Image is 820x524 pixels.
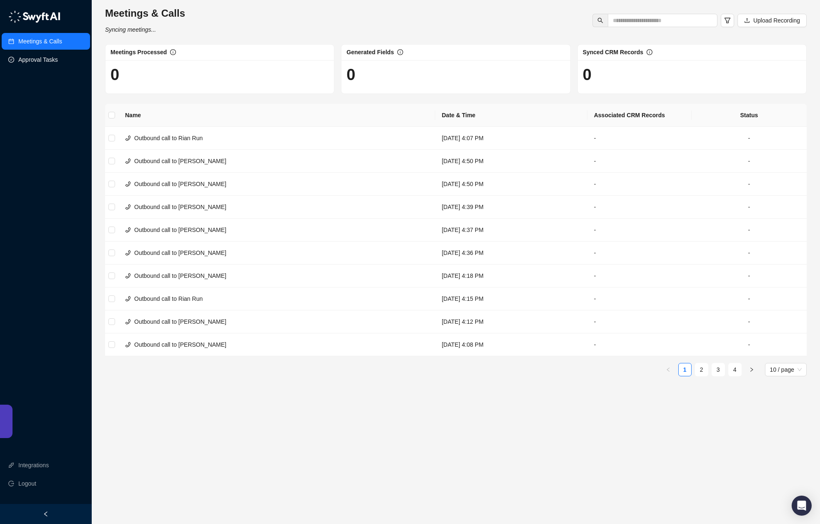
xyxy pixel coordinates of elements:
[583,65,801,84] h1: 0
[587,150,692,173] td: -
[692,196,807,219] td: -
[587,265,692,287] td: -
[749,367,754,372] span: right
[587,219,692,242] td: -
[346,65,565,84] h1: 0
[692,310,807,333] td: -
[125,135,131,141] span: phone
[435,219,587,242] td: [DATE] 4:37 PM
[587,310,692,333] td: -
[695,363,708,376] a: 2
[134,318,226,325] span: Outbound call to [PERSON_NAME]
[753,16,800,25] span: Upload Recording
[43,511,49,517] span: left
[692,287,807,310] td: -
[765,363,807,376] div: Page Size
[134,158,226,164] span: Outbound call to [PERSON_NAME]
[692,333,807,356] td: -
[692,173,807,196] td: -
[587,333,692,356] td: -
[134,341,226,348] span: Outbound call to [PERSON_NAME]
[8,10,60,23] img: logo-05li4sbe.png
[125,296,131,302] span: phone
[597,18,603,23] span: search
[662,363,675,376] li: Previous Page
[435,196,587,219] td: [DATE] 4:39 PM
[134,204,226,210] span: Outbound call to [PERSON_NAME]
[125,250,131,256] span: phone
[587,242,692,265] td: -
[662,363,675,376] button: left
[587,287,692,310] td: -
[587,127,692,150] td: -
[134,272,226,279] span: Outbound call to [PERSON_NAME]
[435,173,587,196] td: [DATE] 4:50 PM
[737,14,807,27] button: Upload Recording
[435,242,587,265] td: [DATE] 4:36 PM
[712,363,725,376] a: 3
[105,7,185,20] h3: Meetings & Calls
[125,204,131,210] span: phone
[134,181,226,187] span: Outbound call to [PERSON_NAME]
[745,363,758,376] li: Next Page
[692,242,807,265] td: -
[134,295,203,302] span: Outbound call to Rian Run
[692,150,807,173] td: -
[679,363,691,376] a: 1
[692,127,807,150] td: -
[18,33,62,50] a: Meetings & Calls
[125,181,131,187] span: phone
[125,273,131,279] span: phone
[8,481,14,486] span: logout
[134,135,203,141] span: Outbound call to Rian Run
[695,363,708,376] li: 2
[692,104,807,127] th: Status
[770,363,802,376] span: 10 / page
[692,265,807,287] td: -
[666,367,671,372] span: left
[435,287,587,310] td: [DATE] 4:15 PM
[435,127,587,150] td: [DATE] 4:07 PM
[170,49,176,55] span: info-circle
[647,49,652,55] span: info-circle
[745,363,758,376] button: right
[110,65,329,84] h1: 0
[105,26,156,33] i: Syncing meetings...
[118,104,435,127] th: Name
[397,49,403,55] span: info-circle
[583,49,643,55] span: Synced CRM Records
[125,227,131,233] span: phone
[587,104,692,127] th: Associated CRM Records
[435,104,587,127] th: Date & Time
[125,158,131,164] span: phone
[744,18,750,23] span: upload
[435,333,587,356] td: [DATE] 4:08 PM
[125,319,131,325] span: phone
[792,496,812,516] div: Open Intercom Messenger
[435,310,587,333] td: [DATE] 4:12 PM
[692,219,807,242] td: -
[346,49,394,55] span: Generated Fields
[18,51,58,68] a: Approval Tasks
[110,49,167,55] span: Meetings Processed
[18,457,49,474] a: Integrations
[435,265,587,287] td: [DATE] 4:18 PM
[125,342,131,348] span: phone
[587,196,692,219] td: -
[18,475,36,492] span: Logout
[587,173,692,196] td: -
[435,150,587,173] td: [DATE] 4:50 PM
[729,363,741,376] a: 4
[134,249,226,256] span: Outbound call to [PERSON_NAME]
[134,227,226,233] span: Outbound call to [PERSON_NAME]
[724,17,731,24] span: filter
